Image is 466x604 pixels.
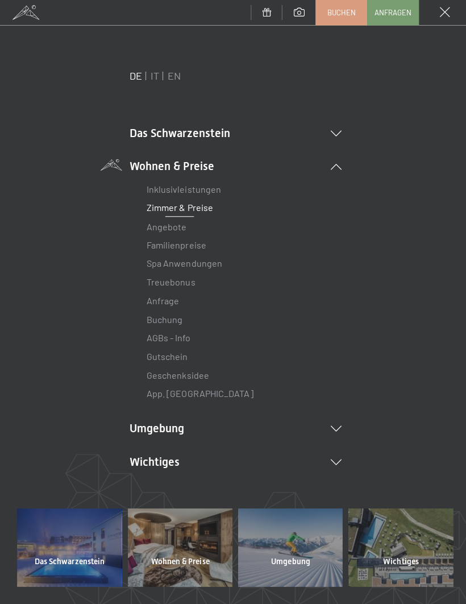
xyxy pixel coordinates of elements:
[145,366,207,377] a: Geschenksidee
[364,1,414,24] a: Anfragen
[149,69,157,81] a: IT
[371,7,408,18] span: Anfragen
[145,347,186,358] a: Gutschein
[145,274,193,285] a: Treuebonus
[380,551,415,562] span: Wichtiges
[145,329,189,340] a: AGBs - Info
[166,69,179,81] a: EN
[145,182,219,193] a: Inklusivleistungen
[145,292,177,303] a: Anfrage
[233,504,343,581] a: Umgebung Schwarzensteinsuite mit finnischer Sauna
[34,551,103,562] span: Das Schwarzenstein
[268,551,307,562] span: Umgebung
[14,504,124,581] a: Das Schwarzenstein Schwarzensteinsuite mit finnischer Sauna
[145,311,181,322] a: Buchung
[124,504,234,581] a: Wohnen & Preise Schwarzensteinsuite mit finnischer Sauna
[324,7,352,18] span: Buchen
[145,219,185,230] a: Angebote
[145,237,204,248] a: Familienpreise
[145,384,251,395] a: App. [GEOGRAPHIC_DATA]
[145,255,220,266] a: Spa Anwendungen
[343,504,452,581] a: Wichtiges Schwarzensteinsuite mit finnischer Sauna
[128,69,140,81] a: DE
[145,200,211,211] a: Zimmer & Preise
[149,551,207,562] span: Wohnen & Preise
[313,1,363,24] a: Buchen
